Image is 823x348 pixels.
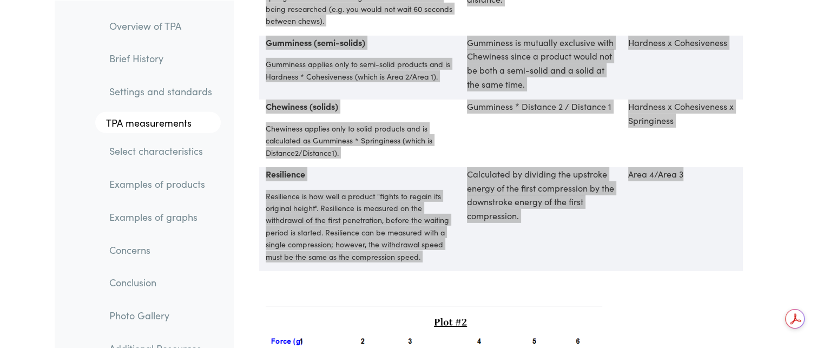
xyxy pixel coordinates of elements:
[628,36,736,50] p: Hardness x Cohesiveness
[101,204,221,229] a: Examples of graphs
[266,36,455,50] p: Gumminess (semi-solids)
[101,237,221,262] a: Concerns
[467,100,615,114] p: Gumminess * Distance 2 / Distance 1
[101,78,221,103] a: Settings and standards
[101,303,221,327] a: Photo Gallery
[266,190,455,262] p: Resilience is how well a product "fights to regain its original height". Resilience is measured o...
[628,167,736,181] p: Area 4/Area 3
[266,58,455,82] p: Gumminess applies only to semi-solid products and is Hardness * Cohesiveness (which is Area 2/Are...
[467,36,615,91] p: Gumminess is mutually exclusive with Chewiness since a product would not be both a semi-solid and...
[101,172,221,196] a: Examples of products
[95,111,221,133] a: TPA measurements
[266,100,455,114] p: Chewiness (solids)
[266,167,455,181] p: Resilience
[101,46,221,71] a: Brief History
[101,139,221,163] a: Select characteristics
[101,13,221,38] a: Overview of TPA
[467,167,615,222] p: Calculated by dividing the upstroke energy of the first compression by the downstroke energy of t...
[628,100,736,127] p: Hardness x Cohesiveness x Springiness
[266,122,455,159] p: Chewiness applies only to solid products and is calculated as Gumminess * Springiness (which is D...
[101,270,221,295] a: Conclusion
